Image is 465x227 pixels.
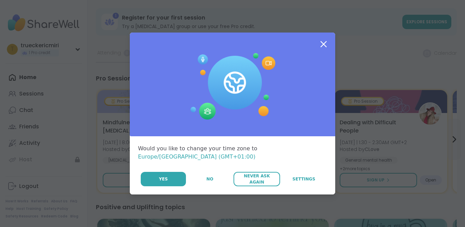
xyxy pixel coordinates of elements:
div: Would you like to change your time zone to [138,144,327,161]
img: Session Experience [190,53,275,120]
button: Yes [141,172,186,186]
span: No [206,176,213,182]
span: Europe/[GEOGRAPHIC_DATA] (GMT+01:00) [138,153,255,160]
span: Yes [159,176,168,182]
button: No [187,172,233,186]
button: Never Ask Again [234,172,280,186]
span: Settings [292,176,315,182]
span: Never Ask Again [237,173,276,185]
a: Settings [281,172,327,186]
